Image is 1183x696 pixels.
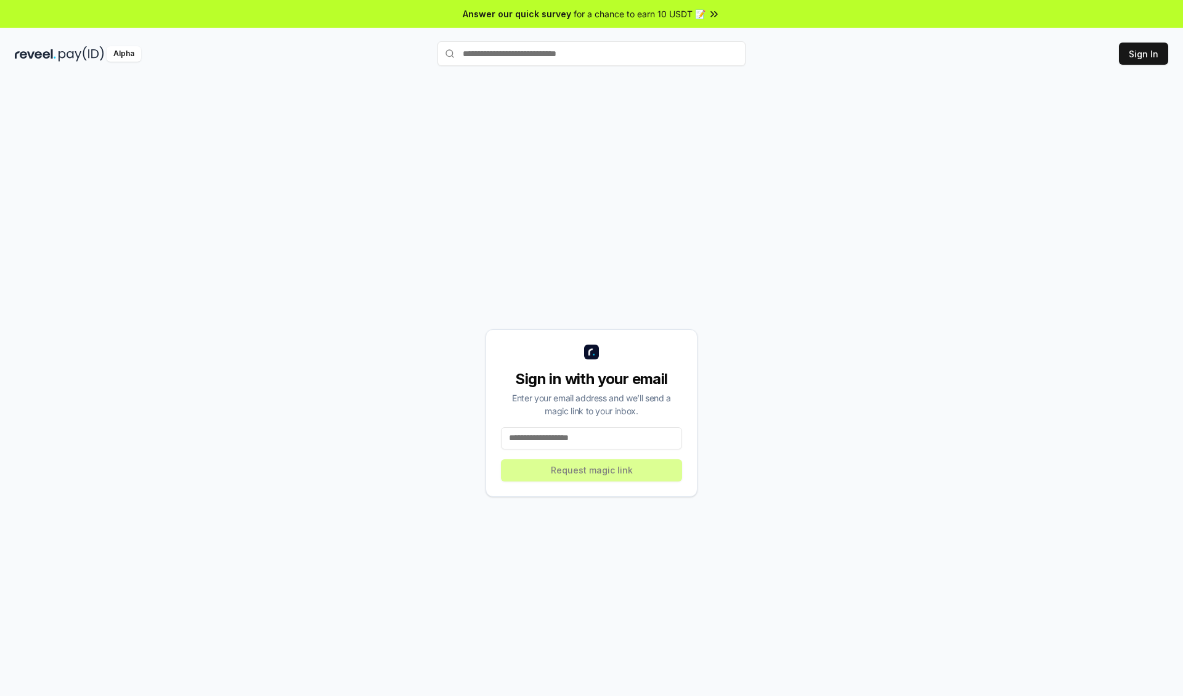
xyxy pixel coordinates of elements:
span: Answer our quick survey [463,7,571,20]
span: for a chance to earn 10 USDT 📝 [574,7,705,20]
button: Sign In [1119,43,1168,65]
img: pay_id [59,46,104,62]
div: Enter your email address and we’ll send a magic link to your inbox. [501,391,682,417]
img: reveel_dark [15,46,56,62]
div: Alpha [107,46,141,62]
div: Sign in with your email [501,369,682,389]
img: logo_small [584,345,599,359]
